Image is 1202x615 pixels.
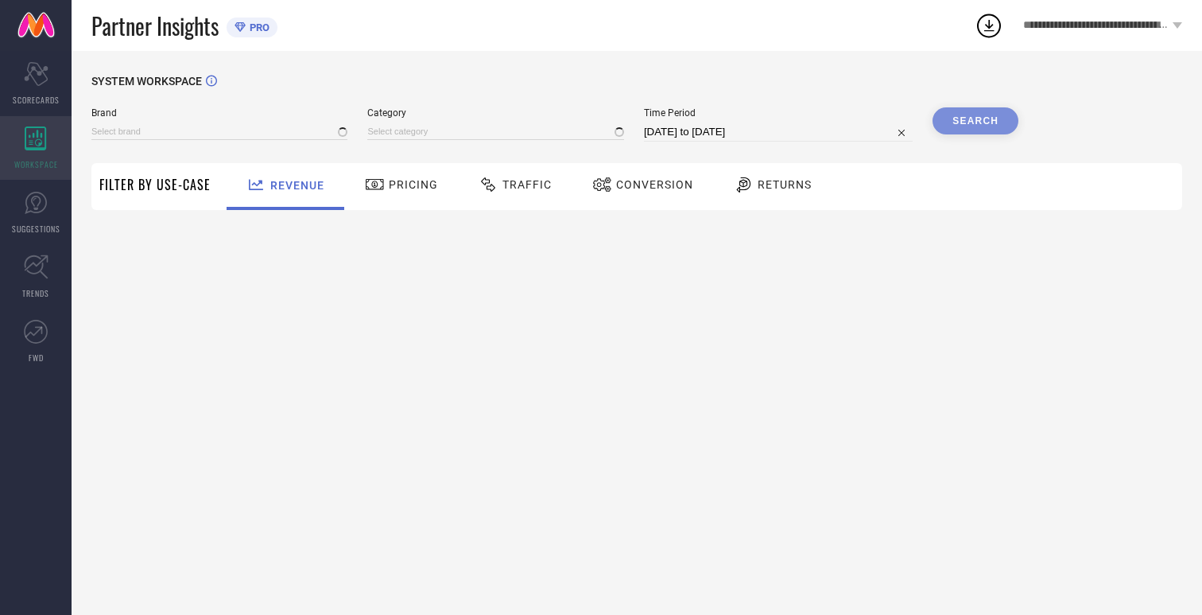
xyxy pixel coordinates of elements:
[14,158,58,170] span: WORKSPACE
[22,287,49,299] span: TRENDS
[99,175,211,194] span: Filter By Use-Case
[91,107,347,119] span: Brand
[644,107,913,119] span: Time Period
[367,107,623,119] span: Category
[246,21,269,33] span: PRO
[758,178,812,191] span: Returns
[91,123,347,140] input: Select brand
[91,10,219,42] span: Partner Insights
[502,178,552,191] span: Traffic
[367,123,623,140] input: Select category
[91,75,202,88] span: SYSTEM WORKSPACE
[389,178,438,191] span: Pricing
[616,178,693,191] span: Conversion
[12,223,60,235] span: SUGGESTIONS
[644,123,913,142] input: Select time period
[975,11,1003,40] div: Open download list
[270,179,324,192] span: Revenue
[13,94,60,106] span: SCORECARDS
[29,352,44,364] span: FWD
